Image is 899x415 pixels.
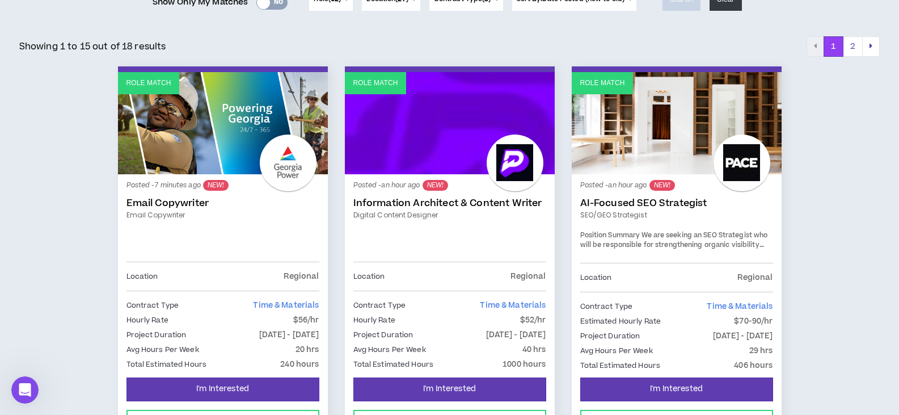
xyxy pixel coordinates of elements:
[126,343,199,356] p: Avg Hours Per Week
[423,384,476,395] span: I'm Interested
[126,78,171,89] p: Role Match
[353,180,546,191] p: Posted - an hour ago
[126,180,319,191] p: Posted - 7 minutes ago
[580,345,653,357] p: Avg Hours Per Week
[11,376,39,404] iframe: Intercom live chat
[126,358,207,371] p: Total Estimated Hours
[807,36,880,57] nav: pagination
[353,329,413,341] p: Project Duration
[353,299,406,312] p: Contract Type
[345,72,555,174] a: Role Match
[253,300,319,311] span: Time & Materials
[480,300,546,311] span: Time & Materials
[580,210,773,220] a: SEO/GEO Strategist
[580,198,773,209] a: AI-Focused SEO Strategist
[126,198,319,209] a: Email Copywriter
[353,358,434,371] p: Total Estimated Hours
[118,72,328,174] a: Role Match
[353,198,546,209] a: Information Architect & Content Writer
[580,78,625,89] p: Role Match
[280,358,319,371] p: 240 hours
[580,230,768,350] span: We are seeking an SEO Strategist who will be responsible for strengthening organic visibility and...
[126,329,187,341] p: Project Duration
[749,345,773,357] p: 29 hrs
[843,36,863,57] button: 2
[580,315,661,328] p: Estimated Hourly Rate
[522,343,546,356] p: 40 hrs
[423,180,448,191] sup: NEW!
[196,384,249,395] span: I'm Interested
[649,180,675,191] sup: NEW!
[713,330,773,342] p: [DATE] - [DATE]
[580,300,633,313] p: Contract Type
[126,314,168,326] p: Hourly Rate
[284,270,319,283] p: Regional
[734,359,773,372] p: 406 hours
[353,343,426,356] p: Avg Hours Per Week
[737,271,773,284] p: Regional
[510,270,546,283] p: Regional
[296,343,319,356] p: 20 hrs
[580,359,661,372] p: Total Estimated Hours
[203,180,229,191] sup: NEW!
[353,210,546,220] a: Digital Content Designer
[126,378,319,401] button: I'm Interested
[580,230,640,240] strong: Position Summary
[580,271,612,284] p: Location
[707,301,773,312] span: Time & Materials
[353,314,395,326] p: Hourly Rate
[580,330,640,342] p: Project Duration
[19,40,166,53] p: Showing 1 to 15 out of 18 results
[126,299,179,312] p: Contract Type
[572,72,782,174] a: Role Match
[650,384,703,395] span: I'm Interested
[353,78,398,89] p: Role Match
[520,314,546,326] p: $52/hr
[503,358,546,371] p: 1000 hours
[259,329,319,341] p: [DATE] - [DATE]
[734,315,773,328] p: $70-90/hr
[486,329,546,341] p: [DATE] - [DATE]
[126,270,158,283] p: Location
[353,378,546,401] button: I'm Interested
[580,180,773,191] p: Posted - an hour ago
[580,378,773,401] button: I'm Interested
[293,314,319,326] p: $56/hr
[126,210,319,220] a: Email Copywriter
[824,36,843,57] button: 1
[353,270,385,283] p: Location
